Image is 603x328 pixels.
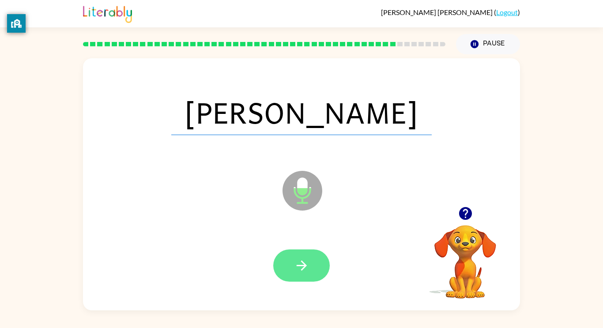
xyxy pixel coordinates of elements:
div: ( ) [381,8,520,16]
img: Literably [83,4,132,23]
span: [PERSON_NAME] [PERSON_NAME] [381,8,494,16]
span: [PERSON_NAME] [171,89,432,135]
video: Your browser must support playing .mp4 files to use Literably. Please try using another browser. [421,211,509,300]
a: Logout [496,8,518,16]
button: privacy banner [7,14,26,33]
button: Pause [456,34,520,54]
